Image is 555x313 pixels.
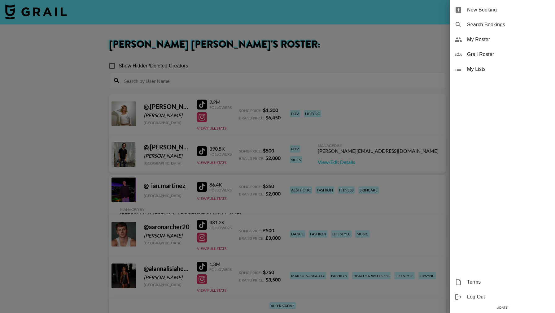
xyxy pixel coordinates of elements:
span: Search Bookings [467,21,550,28]
div: My Lists [450,62,555,77]
div: Grail Roster [450,47,555,62]
div: Log Out [450,289,555,304]
div: My Roster [450,32,555,47]
span: Terms [467,278,550,286]
div: New Booking [450,2,555,17]
div: Search Bookings [450,17,555,32]
span: Log Out [467,293,550,301]
span: My Lists [467,66,550,73]
div: v [DATE] [450,304,555,311]
div: Terms [450,275,555,289]
span: My Roster [467,36,550,43]
span: Grail Roster [467,51,550,58]
span: New Booking [467,6,550,14]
